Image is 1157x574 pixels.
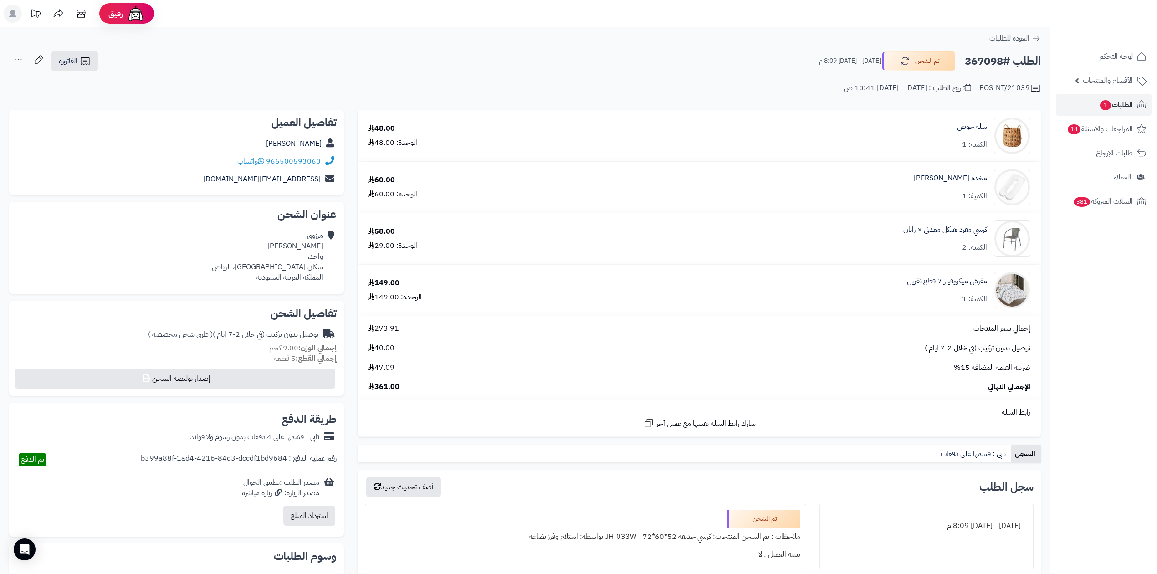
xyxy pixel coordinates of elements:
[994,220,1030,257] img: 1736602175-110102090207-90x90.jpg
[16,308,337,319] h2: تفاصيل الشحن
[882,51,955,71] button: تم الشحن
[1083,74,1133,87] span: الأقسام والمنتجات
[274,353,337,364] small: 5 قطعة
[988,382,1030,392] span: الإجمالي النهائي
[108,8,123,19] span: رفيق
[371,546,800,564] div: تنبيه العميل : لا
[925,343,1030,354] span: توصيل بدون تركيب (في خلال 2-7 ايام )
[643,418,756,429] a: شارك رابط السلة نفسها مع عميل آخر
[989,33,1041,44] a: العودة للطلبات
[979,83,1041,94] div: POS-NT/21039
[1100,100,1111,110] span: 1
[148,329,318,340] div: توصيل بدون تركيب (في خلال 2-7 ايام )
[1114,171,1131,184] span: العملاء
[1056,46,1152,67] a: لوحة التحكم
[212,231,323,282] div: مرزوق [PERSON_NAME] واحد، سكان [GEOGRAPHIC_DATA]، الرياض المملكة العربية السعودية
[962,139,987,150] div: الكمية: 1
[914,173,987,184] a: مخدة [PERSON_NAME]
[962,294,987,304] div: الكمية: 1
[16,209,337,220] h2: عنوان الشحن
[298,343,337,354] strong: إجمالي الوزن:
[368,292,422,302] div: الوحدة: 149.00
[127,5,145,23] img: ai-face.png
[368,175,395,185] div: 60.00
[368,189,417,200] div: الوحدة: 60.00
[994,118,1030,154] img: 1707640499-110314010081-90x90.jpg
[965,52,1041,71] h2: الطلب #367098
[368,138,417,148] div: الوحدة: 48.00
[368,278,399,288] div: 149.00
[361,407,1037,418] div: رابط السلة
[14,538,36,560] div: Open Intercom Messenger
[1068,124,1080,134] span: 14
[16,117,337,128] h2: تفاصيل العميل
[1073,195,1133,208] span: السلات المتروكة
[1067,123,1133,135] span: المراجعات والأسئلة
[954,363,1030,373] span: ضريبة القيمة المضافة 15%
[979,482,1034,492] h3: سجل الطلب
[994,272,1030,308] img: 1738754875-110202010746-90x90.jpg
[24,5,47,25] a: تحديثات المنصة
[15,369,335,389] button: إصدار بوليصة الشحن
[1056,118,1152,140] a: المراجعات والأسئلة14
[844,83,971,93] div: تاريخ الطلب : [DATE] - [DATE] 10:41 ص
[1074,197,1090,207] span: 381
[203,174,321,184] a: [EMAIL_ADDRESS][DOMAIN_NAME]
[907,276,987,287] a: مفرش ميكروفيبر 7 قطع نفرين
[989,33,1029,44] span: العودة للطلبات
[825,517,1028,535] div: [DATE] - [DATE] 8:09 م
[1056,94,1152,116] a: الطلبات1
[937,445,1011,463] a: تابي : قسمها على دفعات
[16,551,337,562] h2: وسوم الطلبات
[903,225,987,235] a: كرسي مفرد هيكل معدني × راتان
[190,432,319,442] div: تابي - قسّمها على 4 دفعات بدون رسوم ولا فوائد
[957,122,987,132] a: سلة خوص
[237,156,264,167] a: واتساب
[1099,98,1133,111] span: الطلبات
[368,226,395,237] div: 58.00
[1099,50,1133,63] span: لوحة التحكم
[59,56,77,67] span: الفاتورة
[368,323,399,334] span: 273.91
[727,510,800,528] div: تم الشحن
[242,477,319,498] div: مصدر الطلب :تطبيق الجوال
[283,506,335,526] button: استرداد المبلغ
[962,242,987,253] div: الكمية: 2
[1096,147,1133,159] span: طلبات الإرجاع
[371,528,800,546] div: ملاحظات : تم الشحن المنتجات: كرسي حديقة 52*60*72 - JH-033W بواسطة: استلام وفرز بضاعة
[962,191,987,201] div: الكمية: 1
[994,169,1030,205] img: 1728486934-220106010208-90x90.jpg
[21,454,44,465] span: تم الدفع
[656,419,756,429] span: شارك رابط السلة نفسها مع عميل آخر
[242,488,319,498] div: مصدر الزيارة: زيارة مباشرة
[296,353,337,364] strong: إجمالي القطع:
[148,329,213,340] span: ( طرق شحن مخصصة )
[1056,142,1152,164] a: طلبات الإرجاع
[973,323,1030,334] span: إجمالي سعر المنتجات
[368,241,417,251] div: الوحدة: 29.00
[366,477,441,497] button: أضف تحديث جديد
[1095,23,1148,42] img: logo-2.png
[368,363,394,373] span: 47.09
[1056,190,1152,212] a: السلات المتروكة381
[368,343,394,354] span: 40.00
[269,343,337,354] small: 9.00 كجم
[819,56,881,66] small: [DATE] - [DATE] 8:09 م
[51,51,98,71] a: الفاتورة
[266,156,321,167] a: 966500593060
[141,453,337,466] div: رقم عملية الدفع : b399a88f-1ad4-4216-84d3-dccdf1bd9684
[368,382,399,392] span: 361.00
[1056,166,1152,188] a: العملاء
[282,414,337,425] h2: طريقة الدفع
[1011,445,1041,463] a: السجل
[368,123,395,134] div: 48.00
[266,138,322,149] a: [PERSON_NAME]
